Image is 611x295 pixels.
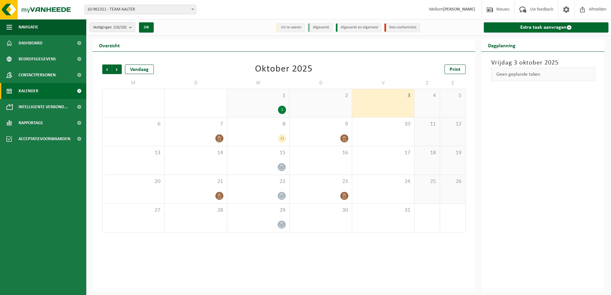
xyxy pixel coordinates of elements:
span: 8 [230,121,286,128]
span: 30 [293,207,348,214]
h2: Dagplanning [482,39,522,51]
li: Non-conformiteit [384,23,420,32]
td: Z [440,77,466,89]
span: Vestigingen [93,23,127,32]
span: 22 [230,178,286,185]
span: 25 [418,178,437,185]
span: 2 [293,92,348,99]
span: 4 [418,92,437,99]
span: Intelligente verbond... [19,99,68,115]
span: Contactpersonen [19,67,56,83]
span: Rapportage [19,115,43,131]
count: (10/10) [113,25,127,29]
span: Acceptatievoorwaarden [19,131,70,147]
span: Volgende [112,64,122,74]
span: 1 [230,92,286,99]
td: V [352,77,414,89]
td: D [290,77,352,89]
span: Vorige [102,64,112,74]
span: 13 [106,149,161,156]
span: 17 [355,149,411,156]
span: 19 [443,149,462,156]
span: 23 [293,178,348,185]
span: 7 [168,121,223,128]
span: 16 [293,149,348,156]
span: 15 [230,149,286,156]
span: Navigatie [19,19,38,35]
strong: [PERSON_NAME] [443,7,475,12]
span: 9 [293,121,348,128]
td: M [102,77,165,89]
span: 29 [230,207,286,214]
td: Z [414,77,440,89]
div: Geen geplande taken [491,68,595,81]
div: Vandaag [125,64,154,74]
span: Kalender [19,83,38,99]
h3: Vrijdag 3 oktober 2025 [491,58,595,68]
li: Afgewerkt en afgemeld [336,23,381,32]
li: Uit te voeren [276,23,305,32]
span: 24 [355,178,411,185]
div: 1 [278,106,286,114]
td: D [165,77,227,89]
div: 11 [278,134,286,143]
span: 12 [443,121,462,128]
h2: Overzicht [93,39,126,51]
span: 18 [418,149,437,156]
span: Bedrijfsgegevens [19,51,56,67]
span: 11 [418,121,437,128]
span: Dashboard [19,35,43,51]
div: Oktober 2025 [255,64,313,74]
span: 10 [355,121,411,128]
span: Print [450,67,460,72]
a: Print [445,64,466,74]
span: 28 [168,207,223,214]
span: 6 [106,121,161,128]
td: W [227,77,290,89]
span: 14 [168,149,223,156]
span: 26 [443,178,462,185]
button: OK [139,22,154,33]
span: 3 [355,92,411,99]
span: 10-961311 - TEAM AALTER [84,5,196,14]
button: Vestigingen(10/10) [89,22,135,32]
span: 20 [106,178,161,185]
span: 10-961311 - TEAM AALTER [85,5,196,14]
a: Extra taak aanvragen [484,22,609,33]
span: 27 [106,207,161,214]
span: 21 [168,178,223,185]
span: 5 [443,92,462,99]
span: 31 [355,207,411,214]
li: Afgewerkt [308,23,333,32]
